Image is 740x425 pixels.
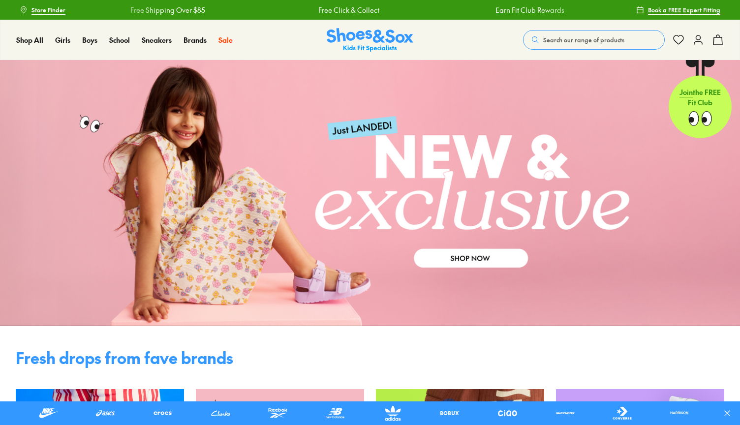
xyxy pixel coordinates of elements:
a: Sale [218,35,233,45]
p: the FREE Fit Club [669,79,732,116]
button: Search our range of products [523,30,665,50]
a: Girls [55,35,70,45]
a: Free Click & Collect [316,5,377,15]
iframe: Gorgias live chat messenger [10,359,49,395]
a: Store Finder [20,1,65,19]
a: Boys [82,35,97,45]
a: Sneakers [142,35,172,45]
span: Join [679,87,693,97]
a: Earn Fit Club Rewards [493,5,562,15]
span: Search our range of products [543,35,624,44]
a: Brands [184,35,207,45]
a: Shop All [16,35,43,45]
span: Store Finder [31,5,65,14]
a: Book a FREE Expert Fitting [636,1,720,19]
img: SNS_Logo_Responsive.svg [327,28,413,52]
a: Shoes & Sox [327,28,413,52]
a: Free Shipping Over $85 [128,5,203,15]
a: School [109,35,130,45]
span: Book a FREE Expert Fitting [648,5,720,14]
a: Jointhe FREE Fit Club [669,60,732,138]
